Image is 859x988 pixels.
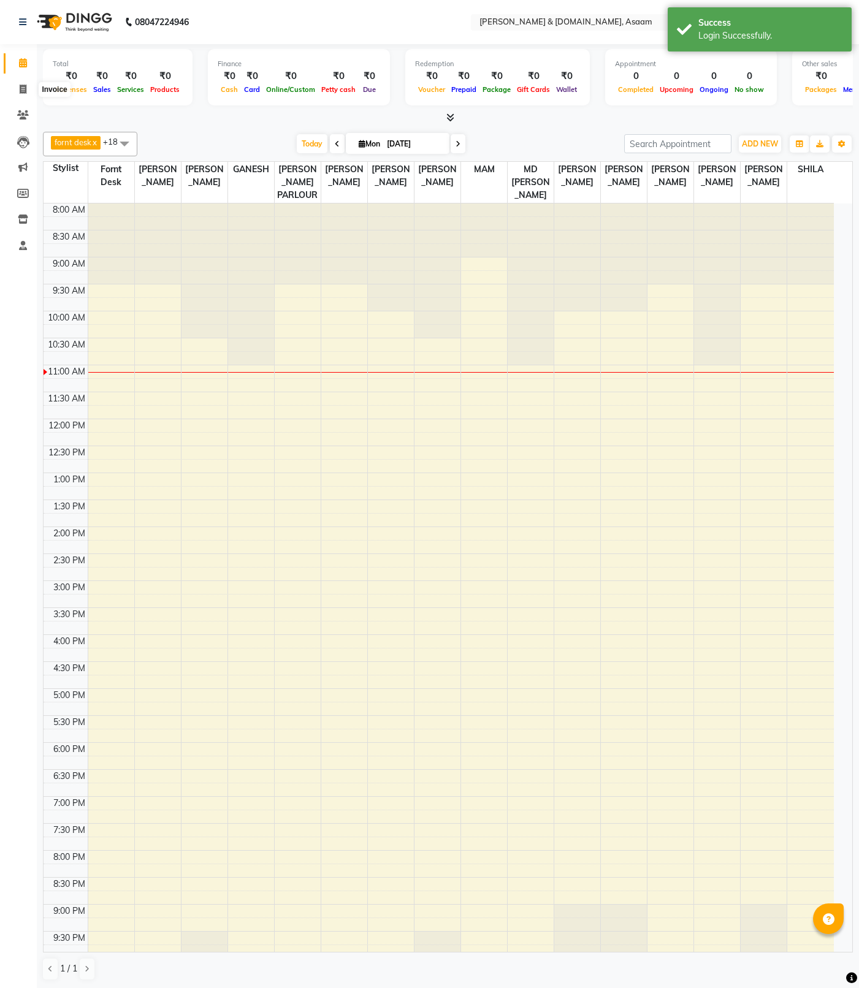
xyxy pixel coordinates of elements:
[90,69,114,83] div: ₹0
[50,257,88,270] div: 9:00 AM
[615,59,767,69] div: Appointment
[802,69,840,83] div: ₹0
[318,69,359,83] div: ₹0
[51,743,88,756] div: 6:00 PM
[657,85,697,94] span: Upcoming
[135,162,181,190] span: [PERSON_NAME]
[694,162,740,190] span: [PERSON_NAME]
[39,82,70,97] div: Invoice
[91,137,97,147] a: x
[45,365,88,378] div: 11:00 AM
[802,85,840,94] span: Packages
[51,878,88,891] div: 8:30 PM
[51,932,88,944] div: 9:30 PM
[383,135,445,153] input: 2025-09-01
[51,905,88,918] div: 9:00 PM
[318,85,359,94] span: Petty cash
[218,85,241,94] span: Cash
[228,162,274,177] span: GANESH
[50,284,88,297] div: 9:30 AM
[241,69,263,83] div: ₹0
[46,446,88,459] div: 12:30 PM
[615,85,657,94] span: Completed
[60,962,77,975] span: 1 / 1
[90,85,114,94] span: Sales
[45,392,88,405] div: 11:30 AM
[103,137,127,146] span: +18
[135,5,189,39] b: 08047224946
[51,851,88,864] div: 8:00 PM
[51,608,88,621] div: 3:30 PM
[53,69,90,83] div: ₹0
[741,162,787,190] span: [PERSON_NAME]
[31,5,115,39] img: logo
[88,162,134,190] span: fornt desk
[51,716,88,729] div: 5:30 PM
[698,17,842,29] div: Success
[51,797,88,810] div: 7:00 PM
[657,69,697,83] div: 0
[147,85,183,94] span: Products
[479,69,514,83] div: ₹0
[356,139,383,148] span: Mon
[461,162,507,177] span: MAM
[51,473,88,486] div: 1:00 PM
[514,69,553,83] div: ₹0
[448,85,479,94] span: Prepaid
[615,69,657,83] div: 0
[360,85,379,94] span: Due
[181,162,227,190] span: [PERSON_NAME]
[51,500,88,513] div: 1:30 PM
[414,162,460,190] span: [PERSON_NAME]
[51,824,88,837] div: 7:30 PM
[53,59,183,69] div: Total
[553,85,580,94] span: Wallet
[51,662,88,675] div: 4:30 PM
[51,770,88,783] div: 6:30 PM
[50,230,88,243] div: 8:30 AM
[51,689,88,702] div: 5:00 PM
[51,581,88,594] div: 3:00 PM
[218,69,241,83] div: ₹0
[514,85,553,94] span: Gift Cards
[415,85,448,94] span: Voucher
[46,419,88,432] div: 12:00 PM
[263,85,318,94] span: Online/Custom
[321,162,367,190] span: [PERSON_NAME]
[415,69,448,83] div: ₹0
[55,137,91,147] span: fornt desk
[647,162,693,190] span: [PERSON_NAME]
[553,69,580,83] div: ₹0
[263,69,318,83] div: ₹0
[624,134,731,153] input: Search Appointment
[554,162,600,190] span: [PERSON_NAME]
[44,162,88,175] div: Stylist
[114,85,147,94] span: Services
[508,162,554,203] span: MD [PERSON_NAME]
[218,59,380,69] div: Finance
[297,134,327,153] span: Today
[275,162,321,203] span: [PERSON_NAME] PARLOUR
[448,69,479,83] div: ₹0
[731,85,767,94] span: No show
[147,69,183,83] div: ₹0
[359,69,380,83] div: ₹0
[698,29,842,42] div: Login Successfully.
[51,554,88,567] div: 2:30 PM
[241,85,263,94] span: Card
[45,311,88,324] div: 10:00 AM
[697,69,731,83] div: 0
[787,162,834,177] span: SHILA
[51,527,88,540] div: 2:00 PM
[415,59,580,69] div: Redemption
[45,338,88,351] div: 10:30 AM
[731,69,767,83] div: 0
[368,162,414,190] span: [PERSON_NAME]
[50,203,88,216] div: 8:00 AM
[114,69,147,83] div: ₹0
[601,162,647,190] span: [PERSON_NAME]
[739,135,781,153] button: ADD NEW
[742,139,778,148] span: ADD NEW
[479,85,514,94] span: Package
[51,635,88,648] div: 4:00 PM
